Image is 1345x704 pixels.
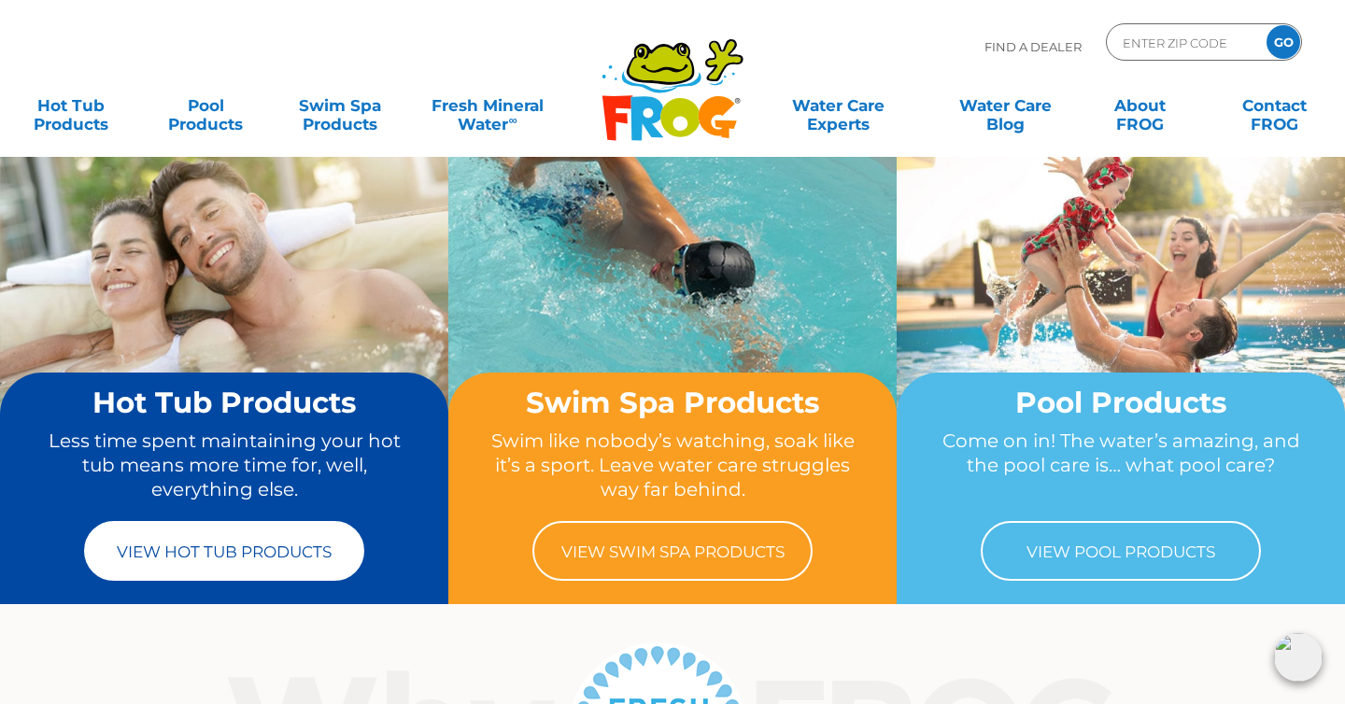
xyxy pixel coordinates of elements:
a: Water CareBlog [953,87,1057,124]
img: home-banner-swim-spa-short [448,129,897,464]
p: Swim like nobody’s watching, soak like it’s a sport. Leave water care struggles way far behind. [484,429,861,502]
img: home-banner-pool-short [897,129,1345,464]
h2: Hot Tub Products [35,387,413,418]
p: Find A Dealer [984,23,1082,70]
p: Less time spent maintaining your hot tub means more time for, well, everything else. [35,429,413,502]
a: Water CareExperts [753,87,923,124]
a: View Pool Products [981,521,1261,581]
a: View Hot Tub Products [84,521,364,581]
a: AboutFROG [1087,87,1192,124]
h2: Swim Spa Products [484,387,861,418]
a: ContactFROG [1222,87,1326,124]
a: Swim SpaProducts [288,87,392,124]
input: Zip Code Form [1121,29,1247,56]
p: Come on in! The water’s amazing, and the pool care is… what pool care? [932,429,1310,502]
sup: ∞ [508,113,517,127]
a: PoolProducts [153,87,258,124]
a: View Swim Spa Products [532,521,813,581]
a: Fresh MineralWater∞ [422,87,553,124]
h2: Pool Products [932,387,1310,418]
img: openIcon [1274,633,1323,682]
a: Hot TubProducts [19,87,123,124]
input: GO [1267,25,1300,59]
